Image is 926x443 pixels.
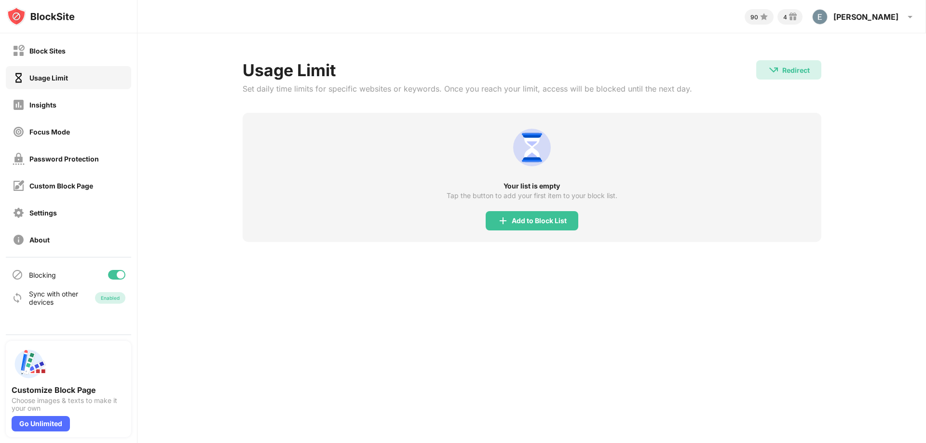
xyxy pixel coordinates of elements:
[509,124,555,171] img: usage-limit.svg
[783,13,787,21] div: 4
[29,74,68,82] div: Usage Limit
[29,209,57,217] div: Settings
[447,192,617,200] div: Tap the button to add your first item to your block list.
[243,84,692,94] div: Set daily time limits for specific websites or keywords. Once you reach your limit, access will b...
[12,385,125,395] div: Customize Block Page
[13,234,25,246] img: about-off.svg
[12,416,70,431] div: Go Unlimited
[12,347,46,381] img: push-custom-page.svg
[7,7,75,26] img: logo-blocksite.svg
[13,207,25,219] img: settings-off.svg
[243,60,692,80] div: Usage Limit
[787,11,799,23] img: reward-small.svg
[29,236,50,244] div: About
[13,126,25,138] img: focus-off.svg
[12,269,23,281] img: blocking-icon.svg
[243,182,821,190] div: Your list is empty
[13,99,25,111] img: insights-off.svg
[13,45,25,57] img: block-off.svg
[12,397,125,412] div: Choose images & texts to make it your own
[812,9,828,25] img: AEdFTp5iacMLa2exxPmpfFSJxak0xB1ozC4AefahUcqy=s96-c
[12,292,23,304] img: sync-icon.svg
[750,13,758,21] div: 90
[29,155,99,163] div: Password Protection
[13,72,25,84] img: time-usage-on.svg
[29,290,79,306] div: Sync with other devices
[29,271,56,279] div: Blocking
[13,153,25,165] img: password-protection-off.svg
[833,12,899,22] div: [PERSON_NAME]
[758,11,770,23] img: points-small.svg
[29,47,66,55] div: Block Sites
[101,295,120,301] div: Enabled
[782,66,810,74] div: Redirect
[29,101,56,109] div: Insights
[13,180,25,192] img: customize-block-page-off.svg
[29,182,93,190] div: Custom Block Page
[29,128,70,136] div: Focus Mode
[512,217,567,225] div: Add to Block List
